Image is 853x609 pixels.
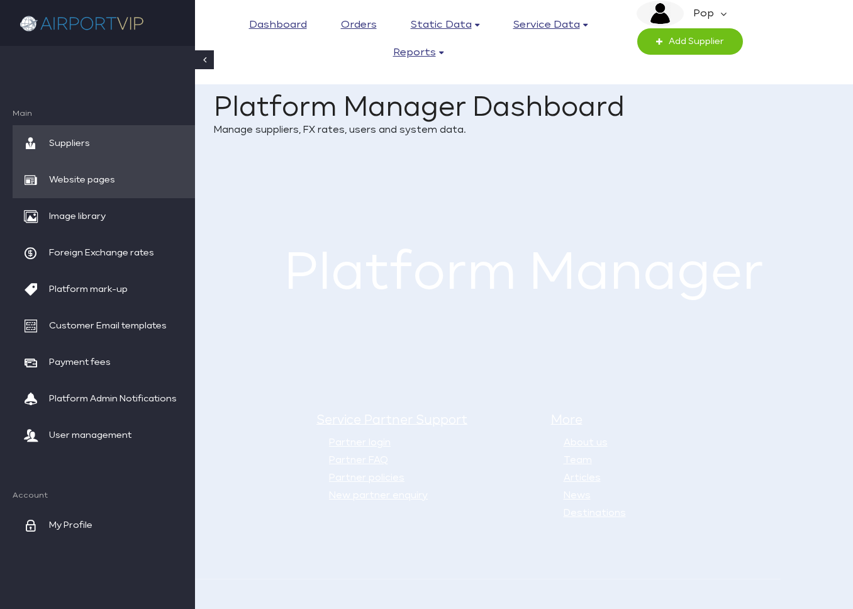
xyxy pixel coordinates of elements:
img: company logo here [19,9,145,36]
em: Pop [684,1,720,27]
a: Website pages [13,162,195,198]
a: Image library [13,198,195,235]
h1: Platform Manager [209,236,839,311]
span: Suppliers [49,125,90,162]
a: Suppliers [13,125,195,162]
a: New partner enquiry [329,491,428,500]
a: Add Supplier [637,28,744,55]
span: Image library [49,198,106,235]
span: Main [13,109,195,119]
a: image description Pop [637,1,727,27]
a: Partner policies [329,473,404,483]
span: Website pages [49,162,115,198]
a: Orders [341,16,377,35]
a: Platform mark-up [13,271,195,308]
a: Dashboard [249,16,307,35]
a: Foreign Exchange rates [13,235,195,271]
span: Add Supplier [662,28,724,55]
a: Customer Email templates [13,308,195,344]
a: Reports [393,43,443,62]
a: Service data [513,16,588,35]
a: Partner FAQ [329,455,388,465]
span: Customer Email templates [49,308,167,344]
a: Team [564,455,592,465]
a: News [564,491,591,500]
a: Partner login [329,438,391,447]
h1: Platform Manager Dashboard [214,94,834,123]
h5: More [551,411,776,429]
a: Static data [411,16,479,35]
p: Manage suppliers, FX rates, users and system data. [214,123,834,138]
a: Articles [564,473,601,483]
img: image description [637,1,684,26]
a: Destinations [564,508,626,518]
span: Platform mark-up [49,271,128,308]
a: About us [564,438,608,447]
h5: Service Partner Support [316,411,542,429]
span: Foreign Exchange rates [49,235,154,271]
